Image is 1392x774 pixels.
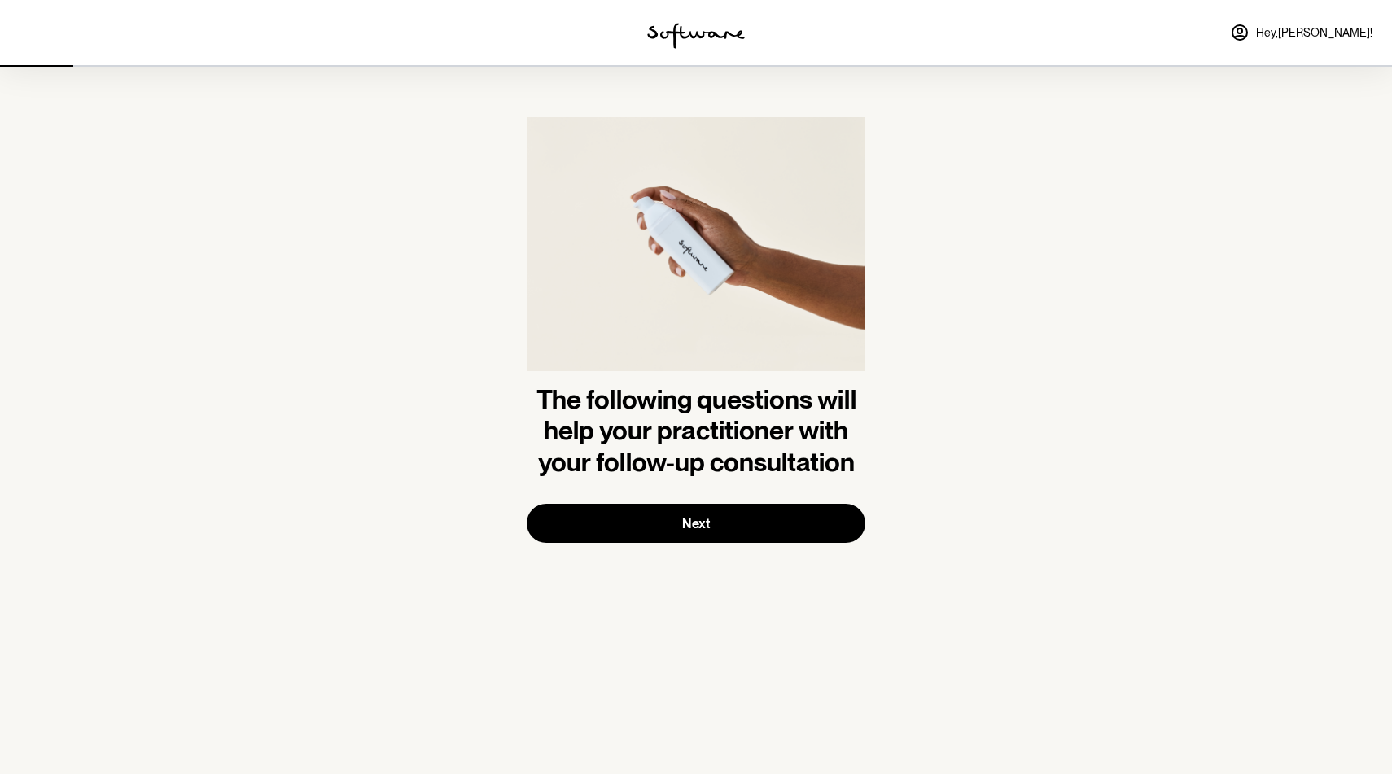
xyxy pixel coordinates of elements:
span: Next [682,516,710,531]
h1: The following questions will help your practitioner with your follow-up consultation [527,384,865,478]
span: Hey, [PERSON_NAME] ! [1256,26,1372,40]
button: Next [527,504,865,543]
img: more information about the product [527,117,865,384]
img: software logo [647,23,745,49]
a: Hey,[PERSON_NAME]! [1220,13,1382,52]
